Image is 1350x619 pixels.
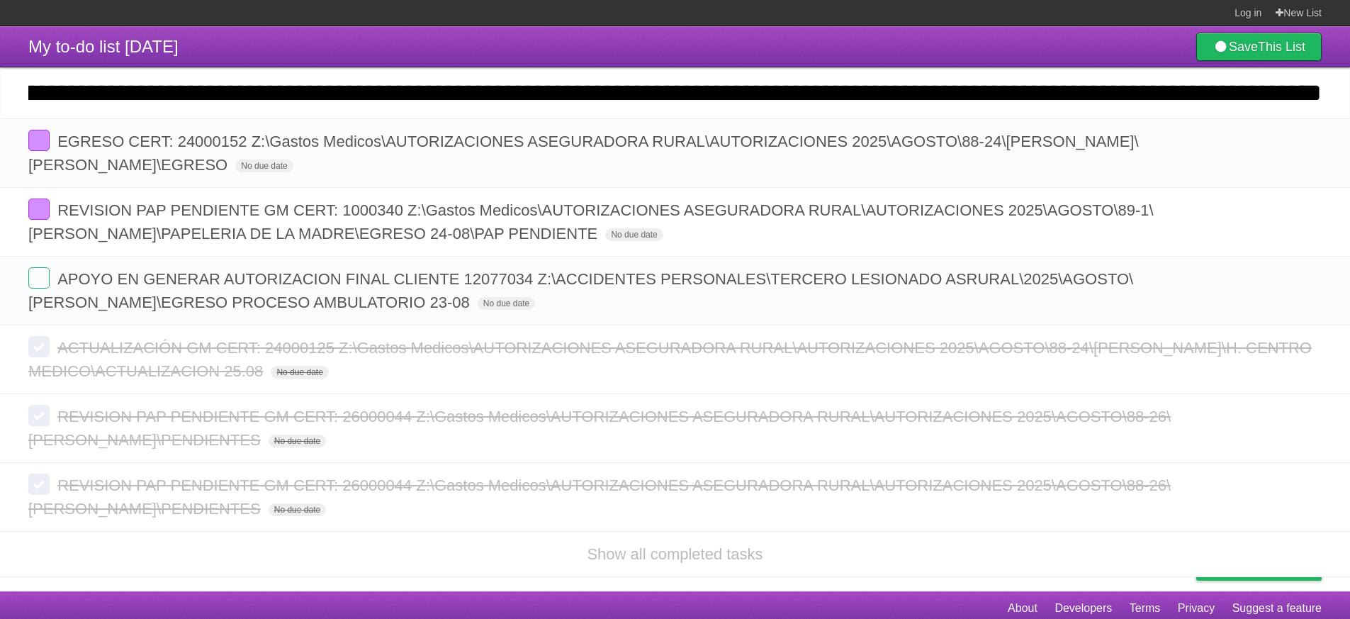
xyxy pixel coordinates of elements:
[587,545,763,563] a: Show all completed tasks
[235,160,293,172] span: No due date
[28,133,1139,174] span: EGRESO CERT: 24000152 Z:\Gastos Medicos\AUTORIZACIONES ASEGURADORA RURAL\AUTORIZACIONES 2025\AGOS...
[1196,33,1322,61] a: SaveThis List
[28,408,1171,449] span: REVISION PAP PENDIENTE GM CERT: 26000044 Z:\Gastos Medicos\AUTORIZACIONES ASEGURADORA RURAL\AUTOR...
[605,228,663,241] span: No due date
[271,366,328,379] span: No due date
[28,339,1312,380] span: ACTUALIZACIÓN GM CERT: 24000125 Z:\Gastos Medicos\AUTORIZACIONES ASEGURADORA RURAL\AUTORIZACIONES...
[28,270,1133,311] span: APOYO EN GENERAR AUTORIZACION FINAL CLIENTE 12077034 Z:\ACCIDENTES PERSONALES\TERCERO LESIONADO A...
[269,435,326,447] span: No due date
[28,476,1171,518] span: REVISION PAP PENDIENTE GM CERT: 26000044 Z:\Gastos Medicos\AUTORIZACIONES ASEGURADORA RURAL\AUTOR...
[1226,555,1315,580] span: Buy me a coffee
[28,474,50,495] label: Done
[28,199,50,220] label: Done
[28,201,1154,242] span: REVISION PAP PENDIENTE GM CERT: 1000340 Z:\Gastos Medicos\AUTORIZACIONES ASEGURADORA RURAL\AUTORI...
[28,336,50,357] label: Done
[478,297,535,310] span: No due date
[1258,40,1305,54] b: This List
[28,405,50,426] label: Done
[28,37,179,56] span: My to-do list [DATE]
[28,267,50,289] label: Done
[28,130,50,151] label: Done
[269,503,326,516] span: No due date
